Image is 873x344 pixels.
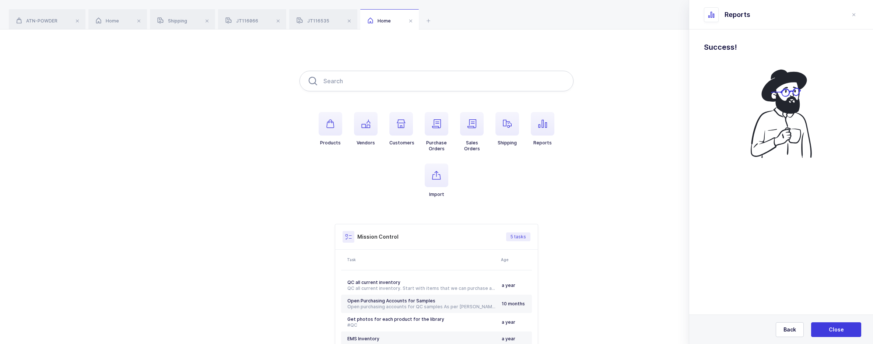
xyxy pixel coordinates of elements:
[502,282,515,288] span: a year
[16,18,57,24] span: ATN-POWDER
[157,18,187,24] span: Shipping
[425,112,448,152] button: PurchaseOrders
[319,112,342,146] button: Products
[347,316,444,322] span: Get photos for each product for the library
[776,322,804,337] button: Back
[354,112,378,146] button: Vendors
[725,10,750,19] span: Reports
[425,164,448,197] button: Import
[347,298,435,303] span: Open Purchasing Accounts for Samples
[299,71,574,91] input: Search
[347,257,497,263] div: Task
[368,18,391,24] span: Home
[347,322,496,328] div: #QC
[347,285,496,291] div: QC all current inventory. Start with items that we can purchase a sample from Schein. #[GEOGRAPHI...
[502,301,525,306] span: 10 months
[501,257,530,263] div: Age
[297,18,329,24] span: JT116535
[347,304,496,310] div: Open purchasing accounts for QC samples As per [PERSON_NAME], we had an account with [PERSON_NAME...
[347,280,400,285] span: QC all current inventory
[783,326,796,333] span: Back
[460,112,484,152] button: SalesOrders
[740,65,823,162] img: coffee.svg
[495,112,519,146] button: Shipping
[389,112,414,146] button: Customers
[502,336,515,341] span: a year
[225,18,258,24] span: JT116066
[704,41,858,53] h1: Success!
[357,233,399,241] h3: Mission Control
[511,234,526,240] span: 5 tasks
[531,112,554,146] button: Reports
[96,18,119,24] span: Home
[849,10,858,19] button: close drawer
[347,336,379,341] span: EMS Inventory
[502,319,515,325] span: a year
[829,326,844,333] span: Close
[811,322,861,337] button: Close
